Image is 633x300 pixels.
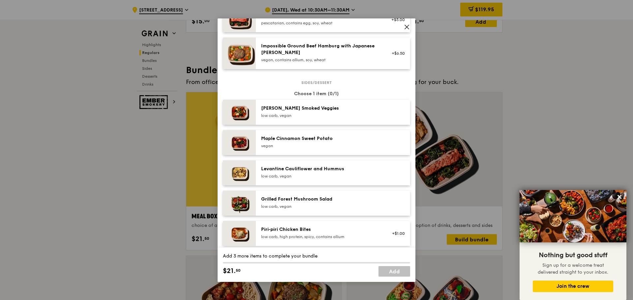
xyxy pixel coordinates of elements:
img: daily_normal_HORZ-Impossible-Hamburg-With-Japanese-Curry.jpg [223,38,256,69]
span: $21. [223,266,236,276]
img: daily_normal_Mentai-Mayonnaise-Aburi-Salmon-HORZ.jpg [223,7,256,32]
div: pescatarian, contains egg, soy, wheat [261,20,379,26]
a: Add [378,266,410,277]
div: Choose 1 item (0/1) [223,91,410,97]
img: DSC07876-Edit02-Large.jpeg [520,190,626,242]
span: Nothing but good stuff [539,251,607,259]
div: Piri‑piri Chicken Bites [261,226,379,233]
span: 50 [236,268,241,273]
div: +$1.00 [387,231,405,236]
span: Sides/dessert [299,80,334,85]
div: low carb, vegan [261,174,379,179]
img: daily_normal_Thyme-Rosemary-Zucchini-HORZ.jpg [223,100,256,125]
img: daily_normal_Maple_Cinnamon_Sweet_Potato__Horizontal_.jpg [223,130,256,155]
div: Maple Cinnamon Sweet Potato [261,135,379,142]
div: low carb, high protein, spicy, contains allium [261,234,379,239]
img: daily_normal_Piri-Piri-Chicken-Bites-HORZ.jpg [223,221,256,246]
div: vegan [261,143,379,149]
div: vegan, contains allium, soy, wheat [261,57,379,63]
div: +$6.50 [387,51,405,56]
button: Close [614,192,625,202]
div: Grilled Forest Mushroom Salad [261,196,379,203]
div: low carb, vegan [261,204,379,209]
button: Join the crew [533,281,613,292]
span: Sign up for a welcome treat delivered straight to your inbox. [538,262,608,275]
img: daily_normal_Grilled-Forest-Mushroom-Salad-HORZ.jpg [223,191,256,216]
img: daily_normal_Levantine_Cauliflower_and_Hummus__Horizontal_.jpg [223,160,256,185]
div: Impossible Ground Beef Hamburg with Japanese [PERSON_NAME] [261,43,379,56]
div: +$5.00 [387,17,405,22]
div: Add 3 more items to complete your bundle [223,253,410,259]
div: [PERSON_NAME] Smoked Veggies [261,105,379,112]
div: low carb, vegan [261,113,379,118]
div: Levantine Cauliflower and Hummus [261,166,379,172]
